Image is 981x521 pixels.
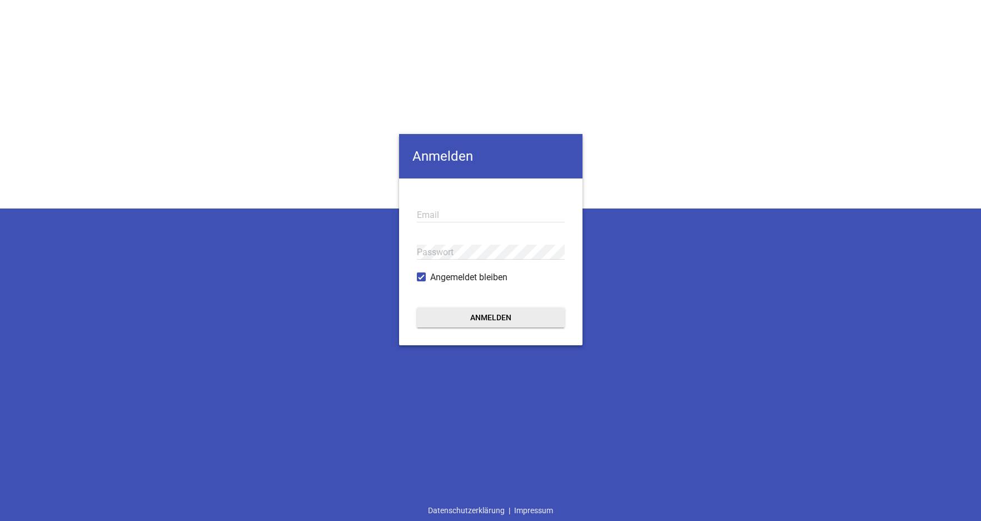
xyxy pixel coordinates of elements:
a: Datenschutzerklärung [424,500,509,521]
button: Anmelden [417,307,565,328]
h4: Anmelden [399,134,582,178]
div: | [424,500,557,521]
a: Impressum [510,500,557,521]
span: Angemeldet bleiben [430,271,507,284]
